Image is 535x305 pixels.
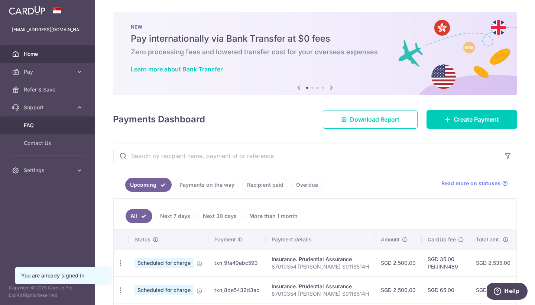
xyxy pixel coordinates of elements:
p: [EMAIL_ADDRESS][DOMAIN_NAME] [12,26,83,33]
a: Learn more about Bank Transfer [131,65,223,73]
a: Payments on the way [175,178,239,192]
span: Create Payment [454,115,499,124]
span: Status [134,236,150,243]
td: SGD 65.00 [422,276,470,304]
p: 87010354 [PERSON_NAME] S9118514H [272,290,369,298]
span: Home [24,50,73,58]
a: Recipient paid [242,178,288,192]
p: 87010354 [PERSON_NAME] S9118514H [272,263,369,270]
a: Read more on statuses [441,180,508,187]
span: Pay [24,68,73,76]
span: Support [24,104,73,111]
span: Scheduled for charge [134,258,194,268]
span: FAQ [24,122,73,129]
span: Total amt. [476,236,500,243]
a: Upcoming [125,178,172,192]
td: SGD 35.00 PEIJINN489 [422,249,470,276]
td: txn_9fa49abc593 [208,249,266,276]
p: NEW [131,24,499,30]
td: SGD 2,565.00 [470,276,516,304]
span: Amount [381,236,400,243]
a: More than 1 month [244,209,302,223]
iframe: Opens a widget where you can find more information [487,283,528,301]
span: CardUp fee [428,236,456,243]
div: You are already signed in [21,272,104,279]
a: Next 7 days [155,209,195,223]
th: Payment ID [208,230,266,249]
div: Insurance. Prudential Assurance [272,283,369,290]
a: Download Report [323,110,418,129]
img: Bank transfer banner [113,12,517,95]
td: SGD 2,535.00 [470,249,516,276]
th: Payment details [266,230,375,249]
span: Scheduled for charge [134,285,194,295]
span: Download Report [350,115,399,124]
span: Refer & Save [24,86,73,93]
h6: Zero processing fees and lowered transfer cost for your overseas expenses [131,48,499,57]
h5: Pay internationally via Bank Transfer at $0 fees [131,33,499,45]
span: Contact Us [24,139,73,147]
span: Read more on statuses [441,180,500,187]
a: Next 30 days [198,209,241,223]
td: txn_8de5432d3ab [208,276,266,304]
a: Create Payment [427,110,517,129]
a: Overdue [291,178,323,192]
img: CardUp [9,6,45,15]
div: Insurance. Prudential Assurance [272,256,369,263]
td: SGD 2,500.00 [375,276,422,304]
a: All [126,209,152,223]
input: Search by recipient name, payment id or reference [113,144,499,168]
td: SGD 2,500.00 [375,249,422,276]
h4: Payments Dashboard [113,113,205,126]
span: Settings [24,167,73,174]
